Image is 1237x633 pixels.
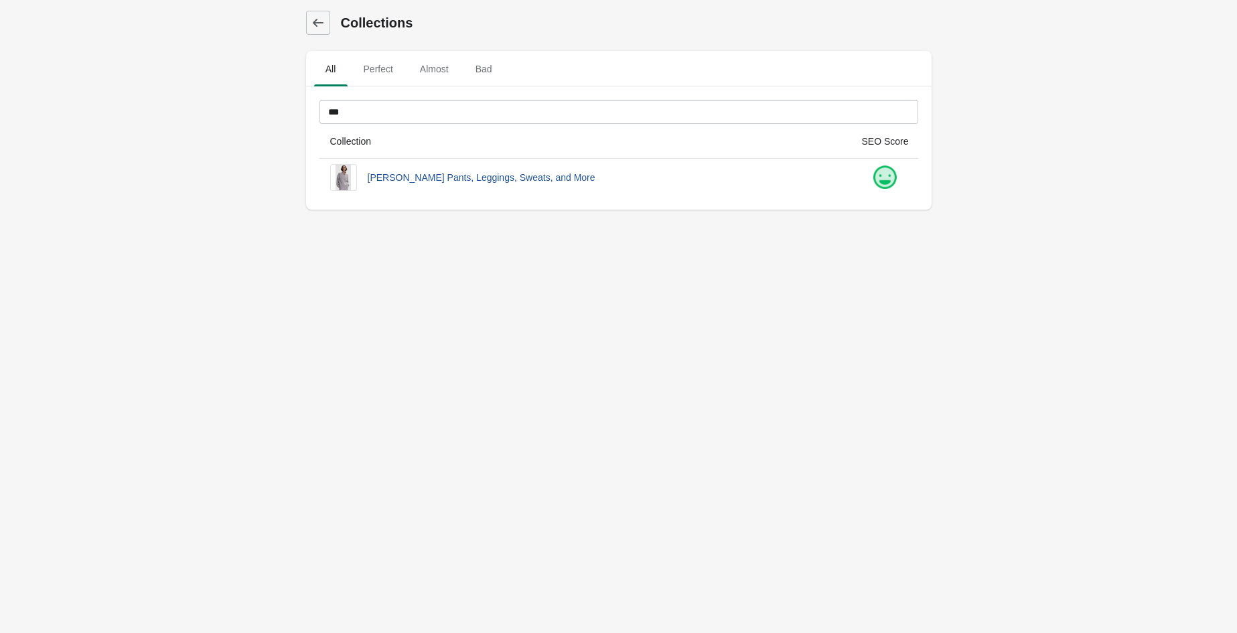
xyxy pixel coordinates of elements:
[851,124,918,159] th: SEO Score
[314,57,348,81] span: All
[341,13,932,32] h1: Collections
[368,171,841,184] a: [PERSON_NAME] Pants, Leggings, Sweats, and More
[319,124,851,159] th: Collection
[409,57,459,81] span: Almost
[462,52,506,86] button: Bad
[353,57,404,81] span: Perfect
[871,164,898,191] img: happy.png
[465,57,503,81] span: Bad
[407,52,462,86] button: Almost
[311,52,350,86] button: All
[350,52,407,86] button: Perfect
